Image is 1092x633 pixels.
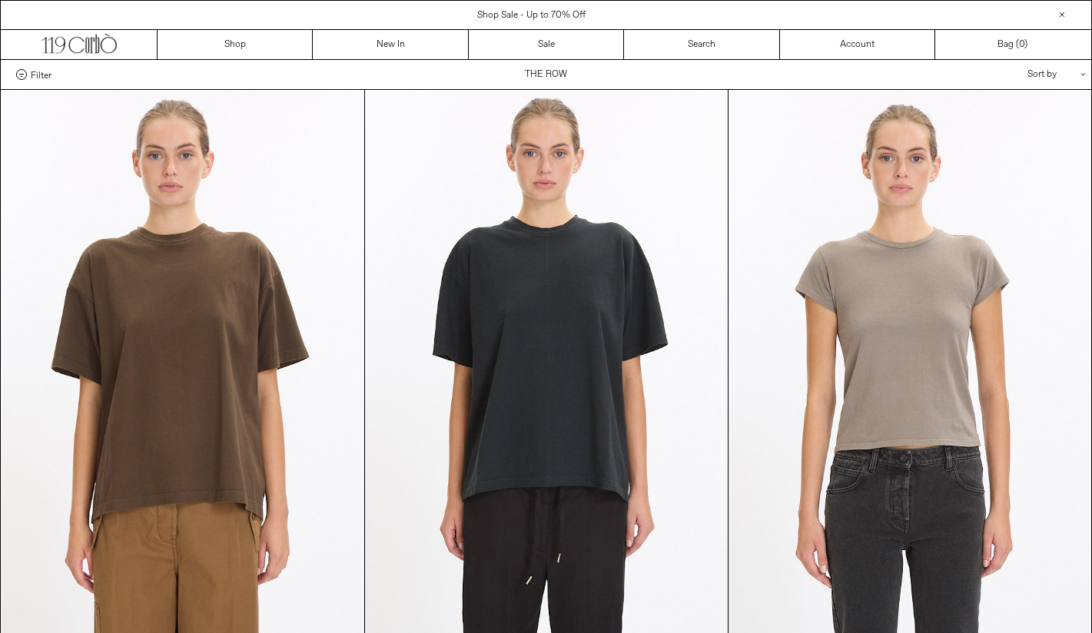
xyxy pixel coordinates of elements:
[469,30,624,59] a: Sale
[31,69,51,80] span: Filter
[1019,38,1024,51] span: 0
[477,9,586,22] a: Shop Sale - Up to 70% Off
[158,30,313,59] a: Shop
[624,30,779,59] a: Search
[780,30,935,59] a: Account
[938,60,1076,89] div: Sort by
[313,30,468,59] a: New In
[935,30,1090,59] a: Bag ()
[1019,38,1027,51] span: )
